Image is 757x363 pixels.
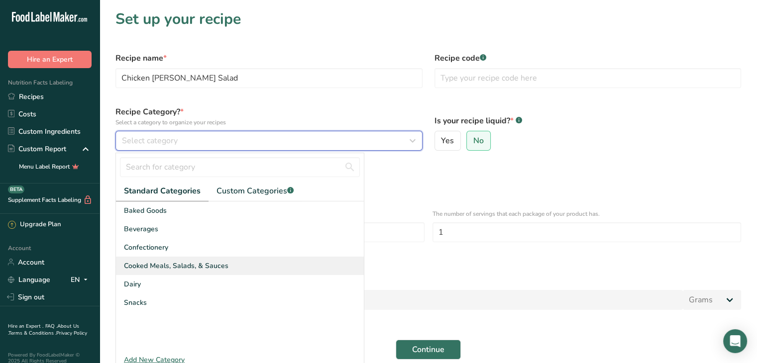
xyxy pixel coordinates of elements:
label: Is your recipe liquid? [434,115,742,127]
p: Select a category to organize your recipes [115,118,423,127]
span: Yes [441,136,454,146]
a: Language [8,271,50,288]
a: Hire an Expert . [8,323,43,330]
a: Privacy Policy [56,330,87,337]
span: No [473,136,484,146]
input: Type your recipe name here [115,68,423,88]
a: Terms & Conditions . [8,330,56,337]
span: Beverages [124,224,158,234]
h1: Set up your recipe [115,8,741,30]
span: Dairy [124,279,141,289]
div: EN [71,273,92,285]
input: Search for category [120,157,360,177]
label: Recipe code [434,52,742,64]
div: OR [109,248,130,257]
span: Baked Goods [124,205,167,216]
span: Standard Categories [124,185,201,197]
div: Upgrade Plan [8,220,61,230]
button: Continue [396,340,461,360]
p: Add recipe serving size. [115,277,741,286]
span: Confectionery [124,242,168,253]
p: The number of servings that each package of your product has. [433,209,742,218]
a: About Us . [8,323,79,337]
span: Custom Categories [216,185,294,197]
label: Recipe Category? [115,106,423,127]
label: Recipe name [115,52,423,64]
a: FAQ . [45,323,57,330]
span: Cooked Meals, Salads, & Sauces [124,261,228,271]
button: Select category [115,131,423,151]
div: Custom Report [8,144,66,154]
div: BETA [8,185,24,193]
span: Snacks [124,297,147,308]
input: Type your recipe code here [434,68,742,88]
span: Continue [412,344,444,356]
input: Type your serving size here [115,290,683,310]
div: Open Intercom Messenger [723,329,747,353]
button: Hire an Expert [8,51,92,68]
div: Specify the number of servings the recipe makes OR Fix a specific serving weight [115,181,741,189]
span: Select category [122,135,178,147]
div: Define serving size details [115,169,741,181]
